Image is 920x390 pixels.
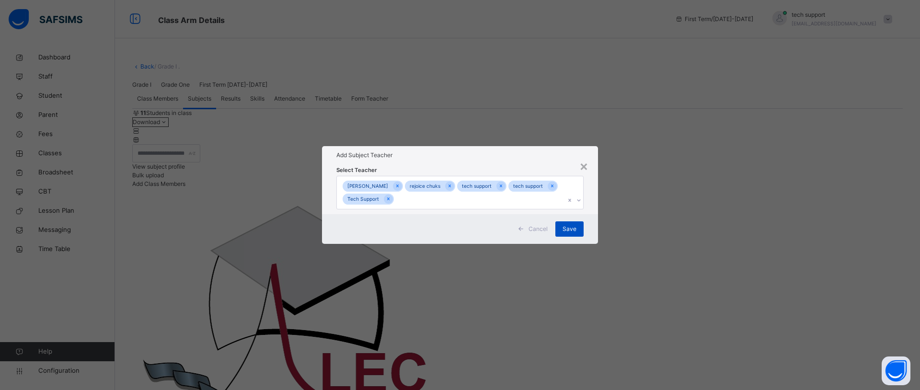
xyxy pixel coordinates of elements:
[882,356,910,385] button: Open asap
[336,151,584,160] h1: Add Subject Teacher
[343,194,384,205] div: Tech Support
[508,181,548,192] div: tech support
[529,225,548,233] span: Cancel
[579,156,588,176] div: ×
[343,181,393,192] div: [PERSON_NAME]
[563,225,576,233] span: Save
[457,181,496,192] div: tech support
[405,181,445,192] div: rejoice chuks
[336,166,377,174] span: Select Teacher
